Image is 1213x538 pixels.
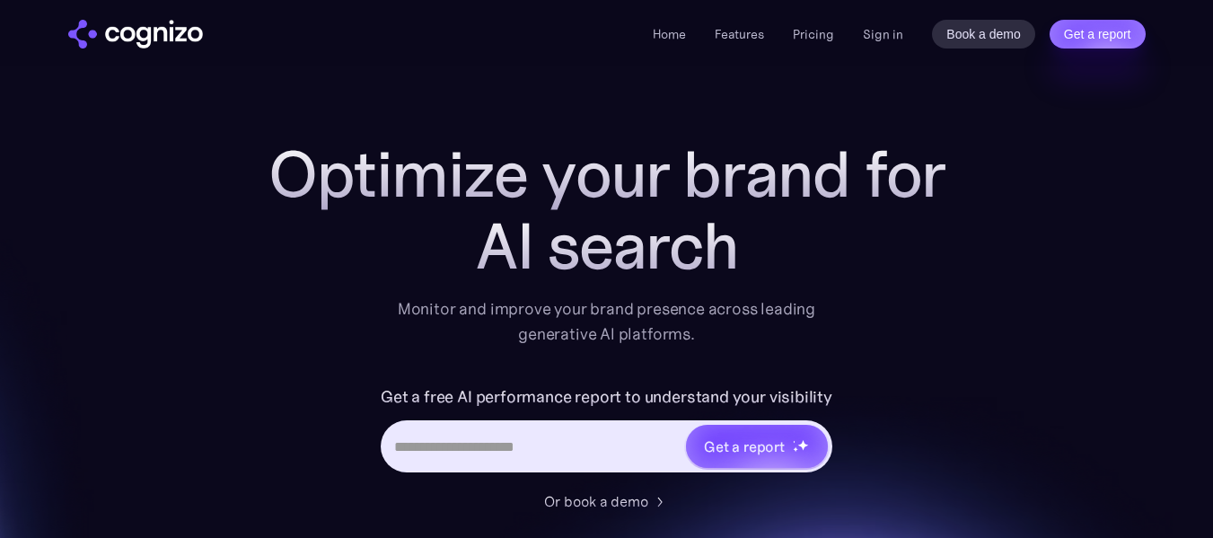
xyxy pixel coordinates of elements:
[715,26,764,42] a: Features
[1050,20,1146,49] a: Get a report
[248,138,966,210] h1: Optimize your brand for
[704,436,785,457] div: Get a report
[863,23,903,45] a: Sign in
[684,423,830,470] a: Get a reportstarstarstar
[381,383,832,411] label: Get a free AI performance report to understand your visibility
[68,20,203,49] a: home
[797,439,809,451] img: star
[793,446,799,453] img: star
[68,20,203,49] img: cognizo logo
[544,490,670,512] a: Or book a demo
[932,20,1035,49] a: Book a demo
[544,490,648,512] div: Or book a demo
[793,26,834,42] a: Pricing
[248,210,966,282] div: AI search
[381,383,832,481] form: Hero URL Input Form
[386,296,828,347] div: Monitor and improve your brand presence across leading generative AI platforms.
[793,440,795,443] img: star
[653,26,686,42] a: Home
